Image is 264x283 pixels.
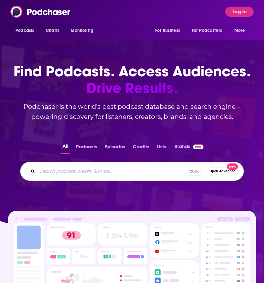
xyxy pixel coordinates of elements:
span: New [227,163,238,170]
img: Podchaser - Follow, Share and Rate Podcasts [10,6,71,18]
a: Charts [42,25,63,37]
button: Credits [131,142,151,154]
button: All [61,142,70,154]
img: Podcast Insights Age [72,248,96,264]
h2: Podchaser is the world’s best podcast database and search engine – powering discovery for listene... [10,102,254,122]
button: Open AdvancedNew [207,168,238,175]
h1: Find Podcasts. Access Audiences. [10,63,254,97]
span: For Business [155,26,180,35]
div: Search podcasts, credits, & more... [20,162,244,181]
input: Search podcasts, credits, & more... [38,166,187,176]
span: Ctrl K [187,167,202,176]
img: Podcast Insights Gender [47,248,70,264]
img: Podcast Insights Listens [98,223,147,245]
button: Lists [155,142,168,154]
button: Log In [225,7,254,17]
button: open menu [66,25,101,37]
button: open menu [151,25,188,37]
img: Podchaser Pro [193,144,204,149]
img: Podcast Insights Parental Status [124,248,147,264]
button: Episodes [103,142,127,154]
span: More [234,26,245,35]
span: Charts [46,26,59,35]
button: open menu [11,25,42,37]
img: Podcast Insights Income [98,248,121,264]
span: Open Advanced [209,169,236,173]
span: For Podcasters [192,26,222,35]
button: open menu [188,25,231,37]
img: Podcast Insights Power score [47,223,96,245]
img: Podcast Insights Header [14,217,250,223]
img: Podcast Socials [150,223,199,258]
span: Drive Results. [10,80,254,97]
a: BrandsPodchaser Pro [174,142,204,154]
span: Podcasts [15,26,34,35]
button: Podcasts [74,142,99,154]
span: Monitoring [71,26,93,35]
button: open menu [230,25,253,37]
